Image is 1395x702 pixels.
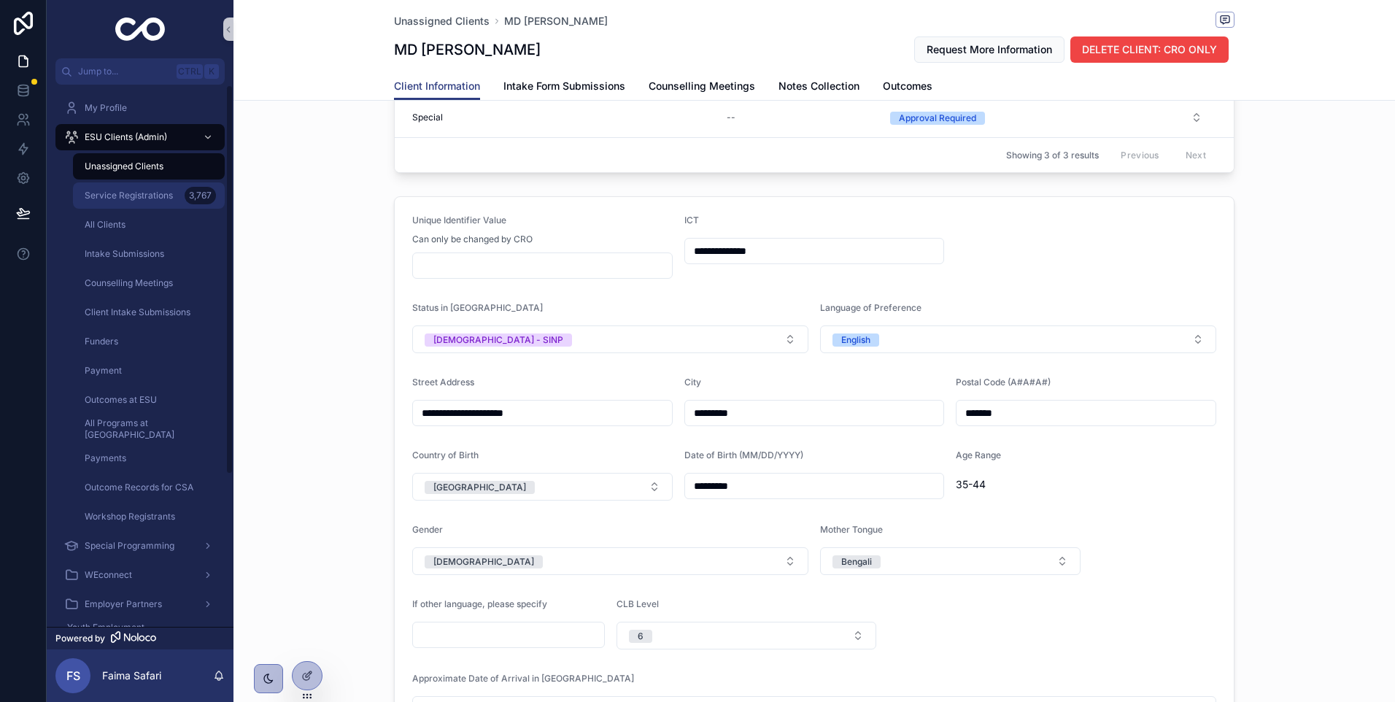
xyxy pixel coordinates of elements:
[85,417,210,441] span: All Programs at [GEOGRAPHIC_DATA]
[206,66,217,77] span: K
[638,630,644,643] div: 6
[55,633,105,644] span: Powered by
[394,79,480,93] span: Client Information
[684,215,699,225] span: ICT
[649,73,755,102] a: Counselling Meetings
[899,112,976,125] div: Approval Required
[433,333,563,347] div: [DEMOGRAPHIC_DATA] - SINP
[85,511,175,522] span: Workshop Registrants
[956,477,1216,492] span: 35-44
[73,445,225,471] a: Payments
[55,562,225,588] a: WEconnect
[185,187,216,204] div: 3,767
[73,153,225,180] a: Unassigned Clients
[85,598,162,610] span: Employer Partners
[412,524,443,535] span: Gender
[727,112,735,123] div: --
[73,474,225,501] a: Outcome Records for CSA
[878,104,1214,131] button: Select Button
[85,277,173,289] span: Counselling Meetings
[67,622,191,645] span: Youth Employment Connections
[55,124,225,150] a: ESU Clients (Admin)
[412,325,808,353] button: Select Button
[412,377,474,387] span: Street Address
[412,598,547,609] span: If other language, please specify
[73,182,225,209] a: Service Registrations3,767
[841,555,872,568] div: Bengali
[85,394,157,406] span: Outcomes at ESU
[85,569,132,581] span: WEconnect
[85,161,163,172] span: Unassigned Clients
[73,416,225,442] a: All Programs at [GEOGRAPHIC_DATA]
[1070,36,1229,63] button: DELETE CLIENT: CRO ONLY
[503,79,625,93] span: Intake Form Submissions
[778,79,859,93] span: Notes Collection
[55,95,225,121] a: My Profile
[820,524,883,535] span: Mother Tongue
[412,112,443,123] span: Special
[883,79,932,93] span: Outcomes
[914,36,1064,63] button: Request More Information
[684,377,701,387] span: City
[883,73,932,102] a: Outcomes
[85,219,125,231] span: All Clients
[73,504,225,530] a: Workshop Registrants
[433,481,526,494] div: [GEOGRAPHIC_DATA]
[55,591,225,617] a: Employer Partners
[73,270,225,296] a: Counselling Meetings
[433,555,534,568] div: [DEMOGRAPHIC_DATA]
[85,190,173,201] span: Service Registrations
[412,234,533,245] span: Can only be changed by CRO
[55,533,225,559] a: Special Programming
[927,42,1052,57] span: Request More Information
[721,106,868,129] a: --
[115,18,166,41] img: App logo
[617,622,877,649] button: Select Button
[47,627,233,649] a: Powered by
[412,112,703,123] a: Special
[102,668,161,683] p: Faima Safari
[412,215,506,225] span: Unique Identifier Value
[55,620,225,647] a: Youth Employment Connections
[73,241,225,267] a: Intake Submissions
[820,302,921,313] span: Language of Preference
[956,450,1001,460] span: Age Range
[85,482,193,493] span: Outcome Records for CSA
[820,325,1216,353] button: Select Button
[66,667,80,684] span: FS
[956,377,1051,387] span: Postal Code (A#A#A#)
[85,102,127,114] span: My Profile
[394,39,541,60] h1: MD [PERSON_NAME]
[73,387,225,413] a: Outcomes at ESU
[684,450,803,460] span: Date of Birth (MM/DD/YYYY)
[617,598,659,609] span: CLB Level
[841,333,870,347] div: English
[649,79,755,93] span: Counselling Meetings
[47,85,233,627] div: scrollable content
[412,450,479,460] span: Country of Birth
[504,14,608,28] a: MD [PERSON_NAME]
[73,212,225,238] a: All Clients
[412,473,673,501] button: Select Button
[1006,150,1099,161] span: Showing 3 of 3 results
[85,336,118,347] span: Funders
[85,540,174,552] span: Special Programming
[85,452,126,464] span: Payments
[412,673,634,684] span: Approximate Date of Arrival in [GEOGRAPHIC_DATA]
[412,547,808,575] button: Select Button
[394,73,480,101] a: Client Information
[85,365,122,377] span: Payment
[73,358,225,384] a: Payment
[820,547,1081,575] button: Select Button
[503,73,625,102] a: Intake Form Submissions
[78,66,171,77] span: Jump to...
[73,328,225,355] a: Funders
[878,104,1215,131] a: Select Button
[394,14,490,28] a: Unassigned Clients
[85,131,167,143] span: ESU Clients (Admin)
[778,73,859,102] a: Notes Collection
[412,302,543,313] span: Status in [GEOGRAPHIC_DATA]
[85,306,190,318] span: Client Intake Submissions
[177,64,203,79] span: Ctrl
